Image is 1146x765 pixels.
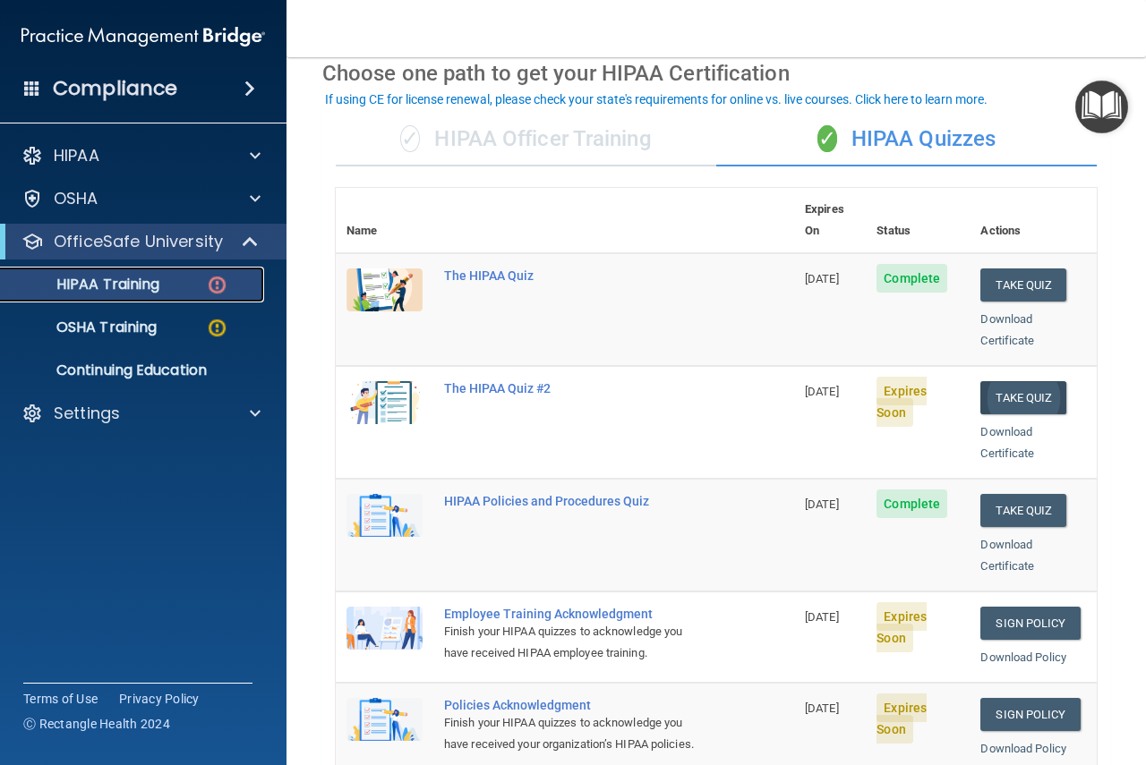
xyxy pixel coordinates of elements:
button: Take Quiz [980,381,1066,414]
span: ✓ [400,125,420,152]
div: The HIPAA Quiz [444,268,705,283]
div: Choose one path to get your HIPAA Certification [322,47,1110,99]
span: Expires Soon [877,602,927,652]
button: Open Resource Center [1075,81,1128,133]
img: warning-circle.0cc9ac19.png [206,317,228,339]
p: OSHA [54,188,98,209]
a: OfficeSafe University [21,231,260,252]
a: Sign Policy [980,698,1080,731]
div: The HIPAA Quiz #2 [444,381,705,395]
div: Policies Acknowledgment [444,698,705,712]
a: Download Policy [980,742,1066,755]
th: Actions [970,188,1097,253]
h4: Compliance [53,76,177,101]
button: If using CE for license renewal, please check your state's requirements for online vs. live cours... [322,90,990,108]
a: Download Policy [980,650,1066,664]
span: [DATE] [805,497,839,511]
button: Take Quiz [980,268,1066,302]
span: [DATE] [805,610,839,624]
th: Name [336,188,433,253]
th: Expires On [794,188,866,253]
p: HIPAA [54,145,99,166]
img: PMB logo [21,19,265,55]
a: OSHA [21,188,261,209]
span: ✓ [817,125,837,152]
p: OSHA Training [12,319,157,336]
div: Employee Training Acknowledgment [444,607,705,621]
a: Privacy Policy [119,690,200,708]
p: OfficeSafe University [54,231,223,252]
a: Download Certificate [980,425,1034,460]
a: Terms of Use [23,690,98,708]
div: HIPAA Quizzes [716,113,1097,166]
span: [DATE] [805,385,839,398]
span: [DATE] [805,272,839,285]
img: danger-circle.6113f641.png [206,274,228,296]
span: Expires Soon [877,693,927,744]
span: Ⓒ Rectangle Health 2024 [23,715,170,733]
a: Download Certificate [980,538,1034,573]
a: Settings [21,403,261,424]
span: Complete [877,489,947,518]
p: Settings [54,403,120,424]
a: HIPAA [21,145,261,166]
th: Status [866,188,970,253]
span: [DATE] [805,701,839,715]
a: Sign Policy [980,607,1080,640]
a: Download Certificate [980,312,1034,347]
div: Finish your HIPAA quizzes to acknowledge you have received HIPAA employee training. [444,621,705,664]
div: If using CE for license renewal, please check your state's requirements for online vs. live cours... [325,93,988,106]
div: HIPAA Policies and Procedures Quiz [444,494,705,508]
span: Expires Soon [877,377,927,427]
div: Finish your HIPAA quizzes to acknowledge you have received your organization’s HIPAA policies. [444,712,705,755]
p: Continuing Education [12,361,256,379]
p: HIPAA Training [12,276,159,293]
span: Complete [877,264,947,293]
button: Take Quiz [980,494,1066,527]
div: HIPAA Officer Training [336,113,716,166]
